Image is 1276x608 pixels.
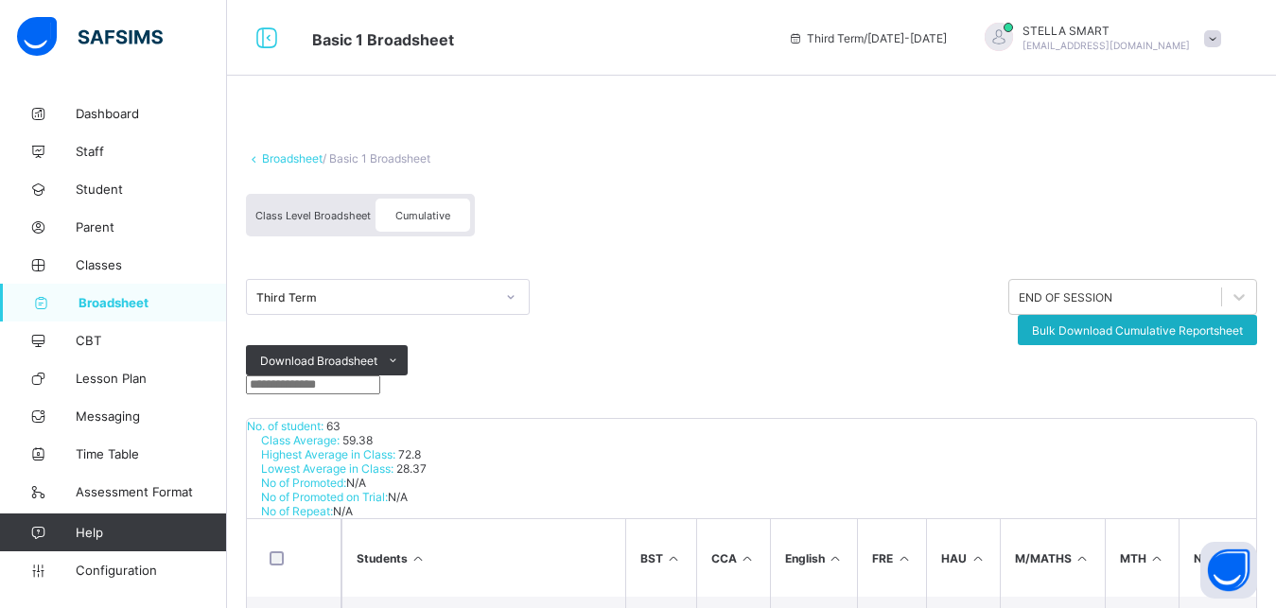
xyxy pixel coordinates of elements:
i: Sort in Ascending Order [970,551,986,565]
button: Open asap [1200,542,1257,599]
th: MTH [1105,519,1180,597]
span: N/A [388,490,408,504]
span: No. of student: [247,419,323,433]
div: END OF SESSION [1019,290,1112,304]
span: [EMAIL_ADDRESS][DOMAIN_NAME] [1023,40,1190,51]
span: session/term information [788,31,947,45]
span: 72.8 [395,447,421,461]
i: Sort Ascending [411,551,427,565]
span: N/A [346,476,366,490]
th: HAU [926,519,1000,597]
i: Sort in Ascending Order [1149,551,1165,565]
span: Staff [76,144,227,159]
span: Help [76,525,226,540]
th: Students [341,519,625,597]
span: Class Average: [261,433,340,447]
th: M/MATHS [1000,519,1105,597]
span: Class Arm Broadsheet [312,30,454,49]
a: Broadsheet [262,151,323,165]
div: STELLASMART [966,23,1231,54]
i: Sort in Ascending Order [740,551,756,565]
span: STELLA SMART [1023,24,1190,38]
span: Configuration [76,563,226,578]
span: 63 [323,419,341,433]
span: No of Promoted: [261,476,346,490]
span: Classes [76,257,227,272]
span: Cumulative [395,209,450,222]
span: N/A [333,504,353,518]
i: Sort in Ascending Order [896,551,912,565]
span: Student [76,182,227,197]
span: 59.38 [340,433,373,447]
span: Dashboard [76,106,227,121]
span: Class Level Broadsheet [255,209,371,222]
span: Lowest Average in Class: [261,461,393,476]
span: Highest Average in Class: [261,447,395,461]
th: English [770,519,858,597]
th: FRE [857,519,926,597]
span: Broadsheet [79,295,227,310]
i: Sort in Ascending Order [1075,551,1091,565]
span: Time Table [76,446,227,461]
span: No of Promoted on Trial: [261,490,388,504]
th: BST [625,519,696,597]
span: Parent [76,219,227,235]
span: No of Repeat: [261,504,333,518]
span: Lesson Plan [76,371,227,386]
span: Bulk Download Cumulative Reportsheet [1032,323,1243,338]
th: NATVAL [1179,519,1273,597]
span: / Basic 1 Broadsheet [323,151,430,165]
i: Sort in Ascending Order [666,551,682,565]
span: Messaging [76,408,227,424]
i: Sort in Ascending Order [828,551,844,565]
span: 28.37 [393,461,427,476]
span: Download Broadsheet [260,354,377,368]
span: Assessment Format [76,484,227,499]
div: Third Term [256,290,495,304]
th: CCA [696,519,770,597]
span: CBT [76,333,227,348]
img: safsims [17,17,163,57]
